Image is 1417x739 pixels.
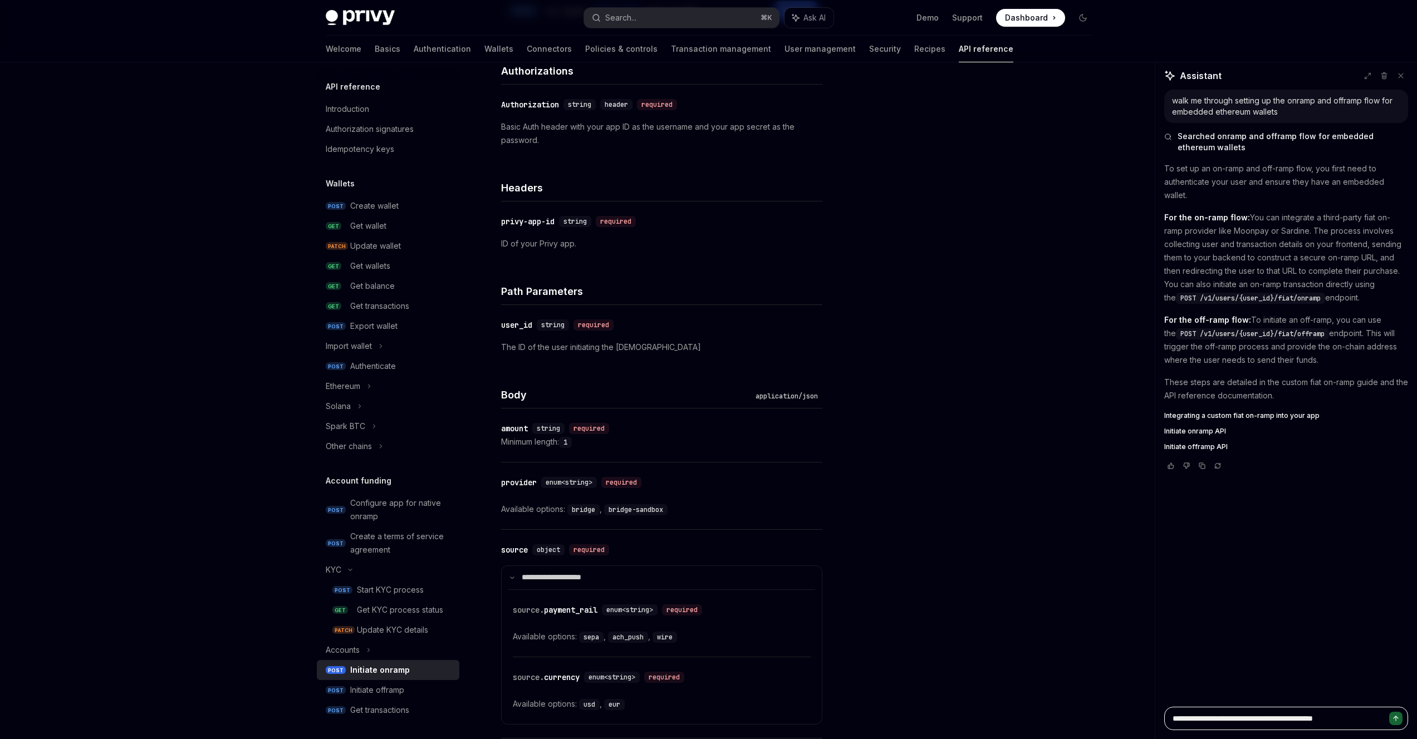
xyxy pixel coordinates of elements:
span: POST [326,666,346,674]
div: Idempotency keys [326,142,394,156]
a: POSTAuthenticate [317,356,459,376]
span: GET [326,262,341,270]
div: Get balance [350,279,395,293]
code: eur [604,699,625,710]
div: Authorization [501,99,559,110]
div: source [501,544,528,555]
div: walk me through setting up the onramp and offramp flow for embedded ethereum wallets [1172,95,1400,117]
div: Export wallet [350,319,398,333]
a: POSTInitiate offramp [317,680,459,700]
div: Create wallet [350,199,399,213]
span: GET [326,222,341,230]
a: Security [869,36,901,62]
a: POSTStart KYC process [317,580,459,600]
div: Configure app for native onramp [350,496,453,523]
a: GETGet wallet [317,216,459,236]
div: Get wallet [350,219,386,233]
span: Ask AI [803,12,826,23]
div: amount [501,423,528,434]
div: Ethereum [326,380,360,393]
a: Policies & controls [585,36,658,62]
a: Dashboard [996,9,1065,27]
div: required [662,604,702,615]
span: POST [326,202,346,210]
span: string [568,100,591,109]
button: Send message [1389,712,1403,725]
div: required [573,319,614,331]
div: , [579,697,604,711]
div: Authorization signatures [326,122,414,136]
div: required [596,216,636,227]
div: Create a terms of service agreement [350,530,453,556]
a: GETGet transactions [317,296,459,316]
a: Basics [375,36,400,62]
span: enum<string> [589,673,635,682]
span: POST /v1/users/{user_id}/fiat/onramp [1180,294,1321,303]
a: GETGet wallets [317,256,459,276]
h5: Wallets [326,177,355,190]
span: Assistant [1180,69,1222,82]
div: Solana [326,400,351,413]
div: Get transactions [350,703,409,717]
a: Recipes [914,36,945,62]
p: ID of your Privy app. [501,237,822,250]
a: Authentication [414,36,471,62]
a: PATCHUpdate KYC details [317,620,459,640]
a: Initiate offramp API [1164,442,1408,451]
div: Get wallets [350,259,390,273]
a: POSTExport wallet [317,316,459,336]
h4: Body [501,387,751,402]
div: KYC [326,563,341,577]
div: required [601,477,641,488]
div: , [567,502,604,516]
div: Available options: [513,697,811,711]
code: bridge [567,504,600,515]
span: enum<string> [546,478,592,487]
p: These steps are detailed in the custom fiat on-ramp guide and the API reference documentation. [1164,376,1408,402]
span: POST [326,706,346,715]
a: Connectors [527,36,572,62]
a: POSTConfigure app for native onramp [317,493,459,526]
div: Update wallet [350,239,401,253]
div: payment_rail [513,604,597,615]
a: Idempotency keys [317,139,459,159]
div: currency [513,672,580,683]
div: provider [501,477,537,488]
div: , [579,630,608,643]
button: Search...⌘K [584,8,779,28]
span: PATCH [332,626,355,634]
div: privy-app-id [501,216,555,227]
div: Accounts [326,643,360,657]
div: required [637,99,677,110]
a: API reference [959,36,1013,62]
h4: Authorizations [501,63,822,78]
a: GETGet KYC process status [317,600,459,620]
span: POST [326,686,346,694]
code: wire [653,632,677,643]
code: 1 [559,437,572,448]
div: Start KYC process [357,583,424,597]
a: POSTCreate wallet [317,196,459,216]
div: user_id [501,319,532,331]
span: Searched onramp and offramp flow for embedded ethereum wallets [1178,131,1408,153]
h4: Path Parameters [501,284,822,299]
a: Introduction [317,99,459,119]
a: POSTGet transactions [317,700,459,720]
span: string [563,217,587,226]
p: The ID of the user initiating the [DEMOGRAPHIC_DATA] [501,341,822,354]
span: enum<string> [606,605,653,614]
img: dark logo [326,10,395,26]
p: You can integrate a third-party fiat on-ramp provider like Moonpay or Sardine. The process involv... [1164,211,1408,304]
span: POST [326,539,346,548]
div: Import wallet [326,339,372,353]
span: string [537,424,560,433]
span: PATCH [326,242,348,250]
span: GET [332,606,348,614]
p: Basic Auth header with your app ID as the username and your app secret as the password. [501,120,822,147]
div: Available options: [513,630,811,643]
div: Authenticate [350,359,396,373]
code: bridge-sandbox [604,504,668,515]
span: source. [513,672,544,682]
div: Get transactions [350,299,409,313]
span: Initiate onramp API [1164,427,1226,436]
